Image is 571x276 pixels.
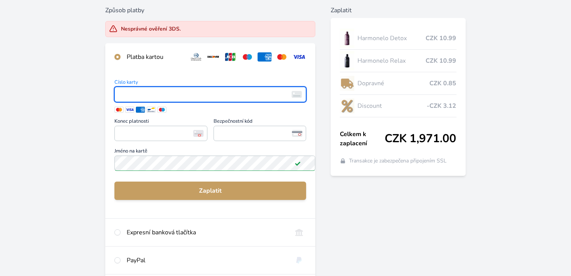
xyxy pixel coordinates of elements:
[292,91,302,98] img: card
[357,34,426,43] span: Harmonelo Detox
[275,52,289,62] img: mc.svg
[258,52,272,62] img: amex.svg
[340,29,354,48] img: DETOX_se_stinem_x-lo.jpg
[121,186,300,195] span: Zaplatit
[427,101,457,110] span: -CZK 3.12
[340,130,385,148] span: Celkem k zaplacení
[224,52,238,62] img: jcb.svg
[357,79,430,88] span: Dopravné
[127,52,183,62] div: Platba kartou
[331,6,466,15] h6: Zaplatit
[240,52,255,62] img: maestro.svg
[206,52,220,62] img: discover.svg
[426,56,457,65] span: CZK 10.99
[340,74,354,93] img: delivery-lo.png
[385,132,457,146] span: CZK 1,971.00
[340,96,354,115] img: discount-lo.png
[357,101,427,110] span: Discount
[114,156,315,171] input: Jméno na kartěPlatné pole
[121,25,181,33] div: Nesprávné ověření 3DS.
[430,79,457,88] span: CZK 0.85
[357,56,426,65] span: Harmonelo Relax
[118,89,303,100] iframe: Iframe pro číslo karty
[127,228,286,237] div: Expresní banková tlačítka
[426,34,457,43] span: CZK 10.99
[114,149,306,156] span: Jméno na kartě
[193,130,204,137] img: Konec platnosti
[292,228,306,237] img: onlineBanking_CZ.svg
[114,80,306,87] span: Číslo karty
[105,6,315,15] h6: Způsob platby
[214,119,306,126] span: Bezpečnostní kód
[114,119,207,126] span: Konec platnosti
[114,182,306,200] button: Zaplatit
[292,52,306,62] img: visa.svg
[295,160,301,166] img: Platné pole
[217,128,303,139] iframe: Iframe pro bezpečnostní kód
[118,128,204,139] iframe: Iframe pro datum vypršení platnosti
[189,52,203,62] img: diners.svg
[127,256,286,265] div: PayPal
[292,256,306,265] img: paypal.svg
[349,157,447,165] span: Transakce je zabezpečena připojením SSL
[340,51,354,70] img: CLEAN_RELAX_se_stinem_x-lo.jpg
